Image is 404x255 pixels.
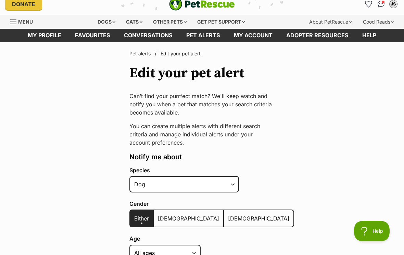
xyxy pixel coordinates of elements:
[129,122,275,147] p: You can create multiple alerts with different search criteria and manage individual alerts under ...
[129,236,294,242] label: Age
[358,15,399,29] div: Good Reads
[121,15,147,29] div: Cats
[129,153,182,161] span: Notify me about
[378,1,385,8] img: chat-41dd97257d64d25036548639549fe6c8038ab92f7586957e7f3b1b290dea8141.svg
[134,215,149,222] span: Either
[390,1,397,8] div: JS
[227,29,279,42] a: My account
[129,167,294,173] label: Species
[161,51,201,56] span: Edit your pet alert
[354,221,390,241] iframe: Help Scout Beacon - Open
[158,215,219,222] span: [DEMOGRAPHIC_DATA]
[129,51,151,56] a: Pet alerts
[355,29,383,42] a: Help
[68,29,117,42] a: Favourites
[21,29,68,42] a: My profile
[179,29,227,42] a: Pet alerts
[228,215,289,222] span: [DEMOGRAPHIC_DATA]
[18,19,33,25] span: Menu
[129,50,275,57] nav: Breadcrumbs
[129,92,275,117] p: Can’t find your purrfect match? We'll keep watch and notify you when a pet that matches your sear...
[10,15,38,27] a: Menu
[117,29,179,42] a: conversations
[129,201,294,207] label: Gender
[155,50,156,57] span: /
[192,15,250,29] div: Get pet support
[304,15,357,29] div: About PetRescue
[279,29,355,42] a: Adopter resources
[93,15,120,29] div: Dogs
[148,15,191,29] div: Other pets
[129,65,244,81] h1: Edit your pet alert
